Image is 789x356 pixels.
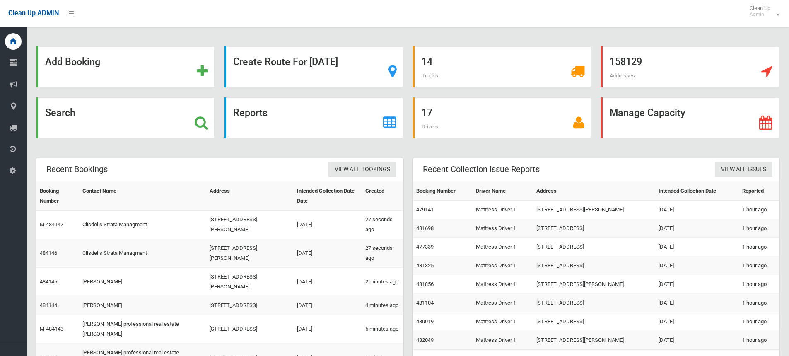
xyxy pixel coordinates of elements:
[655,312,738,331] td: [DATE]
[416,244,434,250] a: 477339
[40,302,57,308] a: 484144
[79,182,206,211] th: Contact Name
[655,238,738,257] td: [DATE]
[655,294,738,312] td: [DATE]
[473,182,533,201] th: Driver Name
[533,331,655,350] td: [STREET_ADDRESS][PERSON_NAME]
[533,312,655,331] td: [STREET_ADDRESS]
[715,162,772,177] a: View All Issues
[362,182,403,211] th: Created
[36,161,118,177] header: Recent Bookings
[473,219,533,238] td: Mattress Driver 1
[533,257,655,275] td: [STREET_ADDRESS]
[601,46,779,87] a: 158129 Addresses
[739,257,779,275] td: 1 hour ago
[533,182,655,201] th: Address
[294,315,362,344] td: [DATE]
[533,219,655,238] td: [STREET_ADDRESS]
[224,46,403,87] a: Create Route For [DATE]
[413,182,473,201] th: Booking Number
[739,294,779,312] td: 1 hour ago
[40,279,57,285] a: 484145
[294,296,362,315] td: [DATE]
[739,238,779,257] td: 1 hour ago
[45,56,100,68] strong: Add Booking
[473,201,533,219] td: Mattress Driver 1
[40,221,63,228] a: M-484147
[422,107,432,119] strong: 17
[206,182,294,211] th: Address
[206,315,294,344] td: [STREET_ADDRESS]
[362,239,403,268] td: 27 seconds ago
[413,97,591,138] a: 17 Drivers
[739,312,779,331] td: 1 hour ago
[294,211,362,239] td: [DATE]
[473,312,533,331] td: Mattress Driver 1
[79,239,206,268] td: Clisdells Strata Managment
[739,182,779,201] th: Reported
[362,315,403,344] td: 5 minutes ago
[206,296,294,315] td: [STREET_ADDRESS]
[473,238,533,257] td: Mattress Driver 1
[655,331,738,350] td: [DATE]
[79,315,206,344] td: [PERSON_NAME] professional real estate [PERSON_NAME]
[533,275,655,294] td: [STREET_ADDRESS][PERSON_NAME]
[45,107,75,119] strong: Search
[362,268,403,296] td: 2 minutes ago
[473,257,533,275] td: Mattress Driver 1
[294,239,362,268] td: [DATE]
[233,107,268,119] strong: Reports
[328,162,396,177] a: View All Bookings
[40,326,63,332] a: M-484143
[739,275,779,294] td: 1 hour ago
[362,296,403,315] td: 4 minutes ago
[610,56,642,68] strong: 158129
[416,318,434,325] a: 480019
[610,73,635,79] span: Addresses
[422,56,432,68] strong: 14
[533,294,655,312] td: [STREET_ADDRESS]
[79,211,206,239] td: Clisdells Strata Managment
[206,268,294,296] td: [STREET_ADDRESS][PERSON_NAME]
[739,331,779,350] td: 1 hour ago
[655,257,738,275] td: [DATE]
[416,281,434,287] a: 481856
[206,239,294,268] td: [STREET_ADDRESS][PERSON_NAME]
[533,238,655,257] td: [STREET_ADDRESS]
[655,182,738,201] th: Intended Collection Date
[473,275,533,294] td: Mattress Driver 1
[79,296,206,315] td: [PERSON_NAME]
[362,211,403,239] td: 27 seconds ago
[79,268,206,296] td: [PERSON_NAME]
[473,294,533,312] td: Mattress Driver 1
[746,5,779,17] span: Clean Up
[655,275,738,294] td: [DATE]
[416,225,434,231] a: 481698
[413,161,550,177] header: Recent Collection Issue Reports
[36,46,215,87] a: Add Booking
[36,182,79,211] th: Booking Number
[655,201,738,219] td: [DATE]
[8,9,59,17] span: Clean Up ADMIN
[416,262,434,269] a: 481325
[294,268,362,296] td: [DATE]
[416,337,434,343] a: 482049
[739,201,779,219] td: 1 hour ago
[473,331,533,350] td: Mattress Driver 1
[416,206,434,213] a: 479141
[533,201,655,219] td: [STREET_ADDRESS][PERSON_NAME]
[655,219,738,238] td: [DATE]
[224,97,403,138] a: Reports
[601,97,779,138] a: Manage Capacity
[739,219,779,238] td: 1 hour ago
[40,250,57,256] a: 484146
[416,300,434,306] a: 481104
[206,211,294,239] td: [STREET_ADDRESS][PERSON_NAME]
[294,182,362,211] th: Intended Collection Date Date
[610,107,685,119] strong: Manage Capacity
[233,56,338,68] strong: Create Route For [DATE]
[750,11,770,17] small: Admin
[422,124,438,130] span: Drivers
[36,97,215,138] a: Search
[422,73,438,79] span: Trucks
